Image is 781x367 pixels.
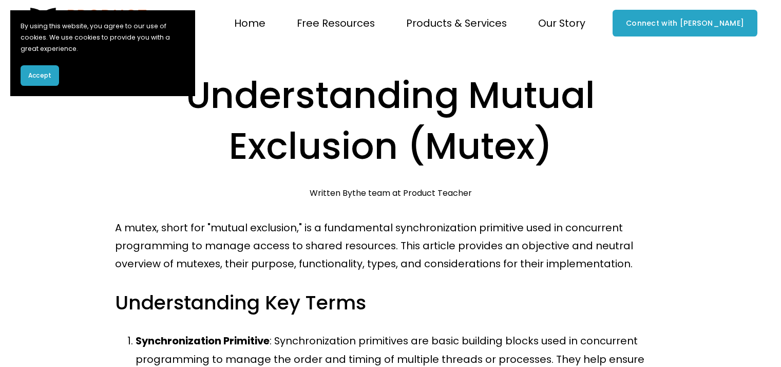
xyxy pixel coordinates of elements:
[21,21,185,55] p: By using this website, you agree to our use of cookies. We use cookies to provide you with a grea...
[613,10,757,36] a: Connect with [PERSON_NAME]
[538,14,585,32] span: Our Story
[406,13,507,33] a: folder dropdown
[115,290,665,316] h3: Understanding Key Terms
[297,14,375,32] span: Free Resources
[136,334,270,348] strong: Synchronization Primitive
[28,71,51,80] span: Accept
[234,13,265,33] a: Home
[297,13,375,33] a: folder dropdown
[21,65,59,86] button: Accept
[310,188,472,198] div: Written By
[406,14,507,32] span: Products & Services
[115,70,665,172] h1: Understanding Mutual Exclusion (Mutex)
[115,219,665,273] p: A mutex, short for "mutual exclusion," is a fundamental synchronization primitive used in concurr...
[352,187,472,199] a: the team at Product Teacher
[24,8,149,39] img: Product Teacher
[10,10,195,96] section: Cookie banner
[538,13,585,33] a: folder dropdown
